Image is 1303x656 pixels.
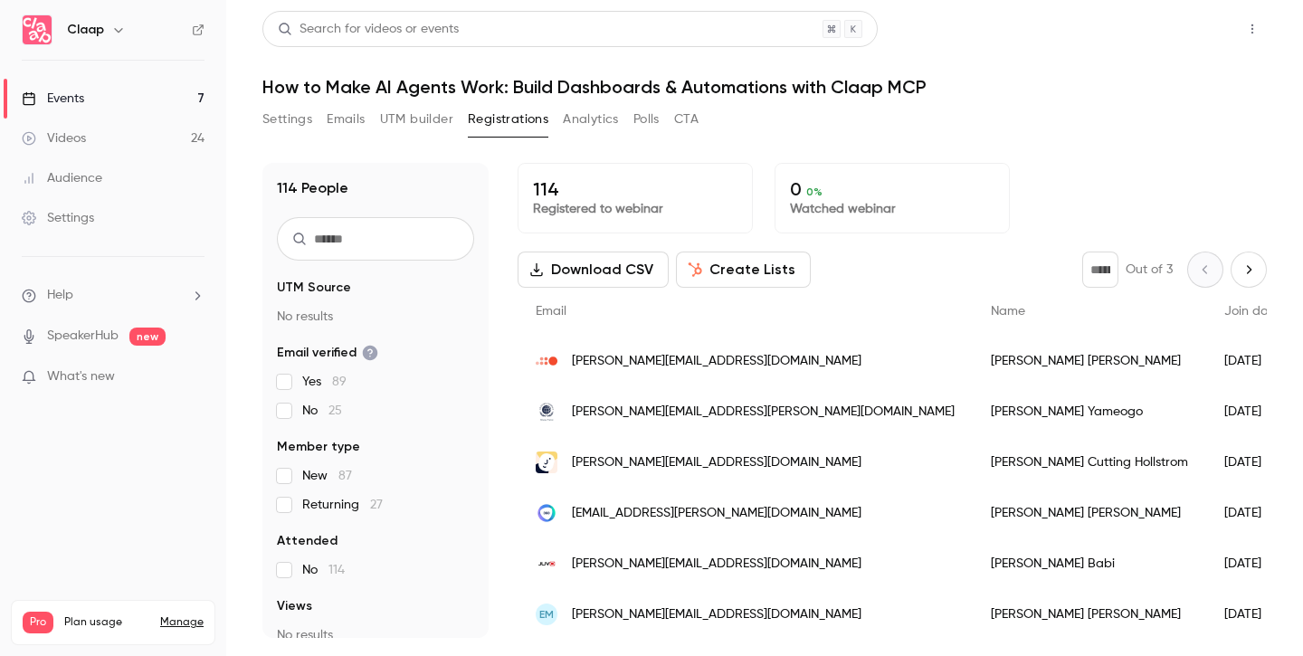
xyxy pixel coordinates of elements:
p: 114 [533,178,737,200]
iframe: Noticeable Trigger [183,369,204,385]
span: EM [539,606,554,623]
span: 0 % [806,185,823,198]
button: Share [1152,11,1223,47]
div: [DATE] [1206,538,1298,589]
button: Registrations [468,105,548,134]
img: Claap [23,15,52,44]
span: Yes [302,373,347,391]
li: help-dropdown-opener [22,286,204,305]
p: Out of 3 [1126,261,1173,279]
span: [PERSON_NAME][EMAIL_ADDRESS][DOMAIN_NAME] [572,605,861,624]
a: Manage [160,615,204,630]
div: [DATE] [1206,437,1298,488]
h1: 114 People [277,177,348,199]
div: [PERSON_NAME] [PERSON_NAME] [973,488,1206,538]
button: CTA [674,105,699,134]
span: New [302,467,352,485]
div: [PERSON_NAME] [PERSON_NAME] [973,589,1206,640]
span: Email [536,305,566,318]
p: 0 [790,178,994,200]
button: Analytics [563,105,619,134]
p: No results [277,308,474,326]
span: Pro [23,612,53,633]
div: [DATE] [1206,336,1298,386]
span: Help [47,286,73,305]
span: Join date [1224,305,1280,318]
div: [PERSON_NAME] Babi [973,538,1206,589]
span: What's new [47,367,115,386]
span: 87 [338,470,352,482]
img: usejimo.com [536,452,557,473]
div: [DATE] [1206,488,1298,538]
span: [PERSON_NAME][EMAIL_ADDRESS][DOMAIN_NAME] [572,453,861,472]
div: Search for videos or events [278,20,459,39]
span: 25 [328,404,342,417]
span: Email verified [277,344,378,362]
div: [PERSON_NAME] Cutting Hollstrom [973,437,1206,488]
h1: How to Make AI Agents Work: Build Dashboards & Automations with Claap MCP [262,76,1267,98]
h6: Claap [67,21,104,39]
span: Returning [302,496,383,514]
span: [EMAIL_ADDRESS][PERSON_NAME][DOMAIN_NAME] [572,504,861,523]
div: [PERSON_NAME] Yameogo [973,386,1206,437]
span: No [302,402,342,420]
div: Audience [22,169,102,187]
p: Registered to webinar [533,200,737,218]
img: 360learning.com [536,502,557,524]
div: Settings [22,209,94,227]
button: Create Lists [676,252,811,288]
button: Download CSV [518,252,669,288]
span: [PERSON_NAME][EMAIL_ADDRESS][DOMAIN_NAME] [572,555,861,574]
p: No results [277,626,474,644]
span: UTM Source [277,279,351,297]
div: Events [22,90,84,108]
button: Next page [1231,252,1267,288]
div: [DATE] [1206,589,1298,640]
span: Name [991,305,1025,318]
button: Polls [633,105,660,134]
span: [PERSON_NAME][EMAIL_ADDRESS][PERSON_NAME][DOMAIN_NAME] [572,403,955,422]
span: 114 [328,564,345,576]
div: [PERSON_NAME] [PERSON_NAME] [973,336,1206,386]
div: [DATE] [1206,386,1298,437]
button: Settings [262,105,312,134]
span: 27 [370,499,383,511]
button: Emails [327,105,365,134]
span: Plan usage [64,615,149,630]
a: SpeakerHub [47,327,119,346]
div: Videos [22,129,86,147]
button: UTM builder [380,105,453,134]
span: Attended [277,532,338,550]
p: Watched webinar [790,200,994,218]
span: [PERSON_NAME][EMAIL_ADDRESS][DOMAIN_NAME] [572,352,861,371]
span: Views [277,597,312,615]
span: new [129,328,166,346]
img: juvo.be [536,553,557,575]
img: pactemondial.org [536,401,557,423]
span: Member type [277,438,360,456]
img: echo-analytics.io [536,350,557,372]
span: No [302,561,345,579]
span: 89 [332,376,347,388]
